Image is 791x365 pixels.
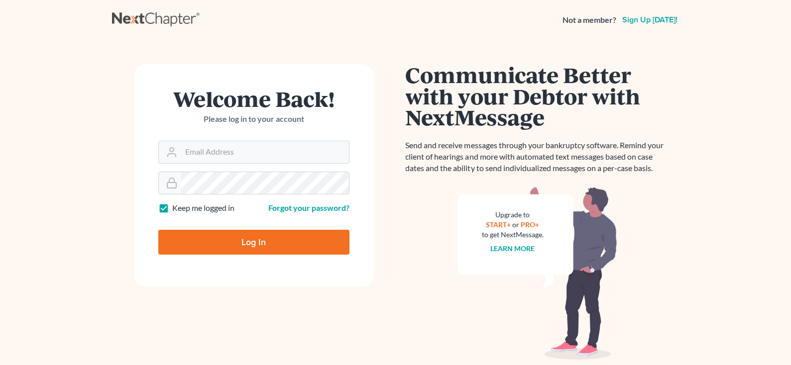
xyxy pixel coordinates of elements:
[172,202,234,214] label: Keep me logged in
[482,230,544,240] div: to get NextMessage.
[458,186,617,360] img: nextmessage_bg-59042aed3d76b12b5cd301f8e5b87938c9018125f34e5fa2b7a6b67550977c72.svg
[158,88,349,109] h1: Welcome Back!
[181,141,349,163] input: Email Address
[158,230,349,255] input: Log In
[563,14,616,26] strong: Not a member?
[158,113,349,125] p: Please log in to your account
[406,140,670,174] p: Send and receive messages through your bankruptcy software. Remind your client of hearings and mo...
[512,220,519,229] span: or
[620,16,679,24] a: Sign up [DATE]!
[268,203,349,212] a: Forgot your password?
[521,220,539,229] a: PRO+
[406,64,670,128] h1: Communicate Better with your Debtor with NextMessage
[486,220,511,229] a: START+
[490,244,535,253] a: Learn more
[482,210,544,220] div: Upgrade to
